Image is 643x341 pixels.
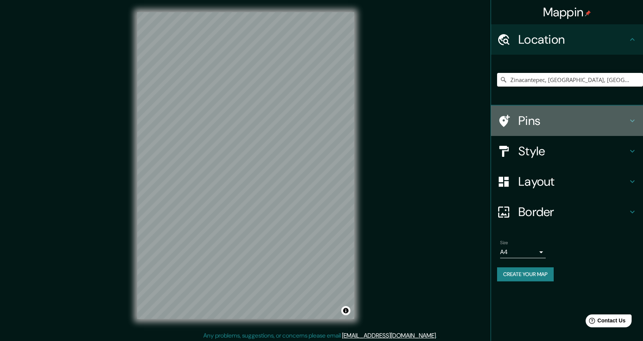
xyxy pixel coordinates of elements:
img: pin-icon.png [585,10,591,16]
input: Pick your city or area [497,73,643,87]
iframe: Help widget launcher [575,311,635,333]
canvas: Map [137,12,354,319]
h4: Mappin [543,5,591,20]
div: . [437,331,438,340]
div: . [438,331,440,340]
div: Border [491,197,643,227]
h4: Style [518,144,628,159]
div: Location [491,24,643,55]
h4: Border [518,204,628,219]
div: A4 [500,246,546,258]
button: Create your map [497,267,554,281]
div: Layout [491,166,643,197]
p: Any problems, suggestions, or concerns please email . [203,331,437,340]
h4: Layout [518,174,628,189]
a: [EMAIL_ADDRESS][DOMAIN_NAME] [342,332,436,339]
div: Style [491,136,643,166]
button: Toggle attribution [341,306,350,315]
h4: Location [518,32,628,47]
div: Pins [491,106,643,136]
label: Size [500,240,508,246]
h4: Pins [518,113,628,128]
